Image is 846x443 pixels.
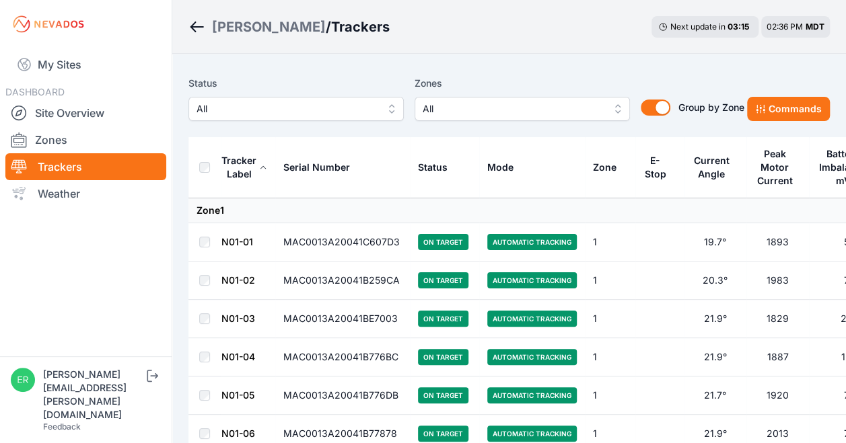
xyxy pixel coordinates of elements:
td: 1829 [746,300,809,338]
a: My Sites [5,48,166,81]
div: Zone [593,161,616,174]
td: 21.9° [684,338,746,376]
button: Peak Motor Current [754,138,801,197]
span: On Target [418,426,468,442]
span: On Target [418,272,468,288]
a: N01-04 [221,351,255,362]
a: Zones [5,126,166,153]
nav: Breadcrumb [188,9,390,44]
label: Zones [415,75,630,91]
a: N01-02 [221,274,255,286]
div: Status [418,161,448,174]
button: Zone [593,151,627,184]
div: Serial Number [283,161,350,174]
button: Mode [487,151,524,184]
td: 21.7° [684,376,746,415]
span: Group by Zone [678,102,744,113]
button: All [415,97,630,121]
img: Nevados [11,13,86,35]
td: 1 [585,338,635,376]
a: Weather [5,180,166,207]
img: erik.ordorica@solvenergy.com [11,368,35,392]
span: Automatic Tracking [487,426,577,442]
button: Commands [747,97,830,121]
td: MAC0013A20041B776BC [275,338,410,376]
span: Automatic Tracking [487,311,577,327]
button: Current Angle [692,145,738,190]
td: MAC0013A20041C607D3 [275,223,410,261]
td: 1 [585,261,635,300]
span: Automatic Tracking [487,272,577,288]
span: 02:36 PM [767,22,803,32]
a: Site Overview [5,99,166,126]
td: 20.3° [684,261,746,300]
td: MAC0013A20041B776DB [275,376,410,415]
div: Mode [487,161,514,174]
label: Status [188,75,404,91]
span: Automatic Tracking [487,349,577,365]
div: Peak Motor Current [754,147,795,188]
td: 1920 [746,376,809,415]
td: MAC0013A20041BE7003 [275,300,410,338]
span: DASHBOARD [5,86,65,97]
button: Status [418,151,458,184]
td: 21.9° [684,300,746,338]
td: 1983 [746,261,809,300]
h3: Trackers [331,17,390,36]
button: Serial Number [283,151,361,184]
span: / [326,17,331,36]
td: 1 [585,376,635,415]
button: Tracker Label [221,145,267,190]
div: Tracker Label [221,154,256,181]
button: All [188,97,404,121]
div: 03 : 15 [728,22,752,32]
span: MDT [806,22,824,32]
span: Automatic Tracking [487,234,577,250]
div: Current Angle [692,154,731,181]
td: MAC0013A20041B259CA [275,261,410,300]
span: On Target [418,311,468,327]
td: 1893 [746,223,809,261]
div: E-Stop [643,154,667,181]
a: [PERSON_NAME] [212,17,326,36]
a: N01-01 [221,236,253,247]
span: On Target [418,234,468,250]
span: All [197,101,377,117]
a: Feedback [43,421,81,432]
button: E-Stop [643,145,676,190]
div: [PERSON_NAME][EMAIL_ADDRESS][PERSON_NAME][DOMAIN_NAME] [43,368,144,421]
td: 19.7° [684,223,746,261]
a: N01-06 [221,428,255,439]
span: All [423,101,603,117]
span: On Target [418,387,468,403]
span: Next update in [670,22,726,32]
span: Automatic Tracking [487,387,577,403]
td: 1 [585,223,635,261]
a: Trackers [5,153,166,180]
td: 1887 [746,338,809,376]
span: On Target [418,349,468,365]
a: N01-03 [221,313,255,324]
td: 1 [585,300,635,338]
a: N01-05 [221,389,254,401]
